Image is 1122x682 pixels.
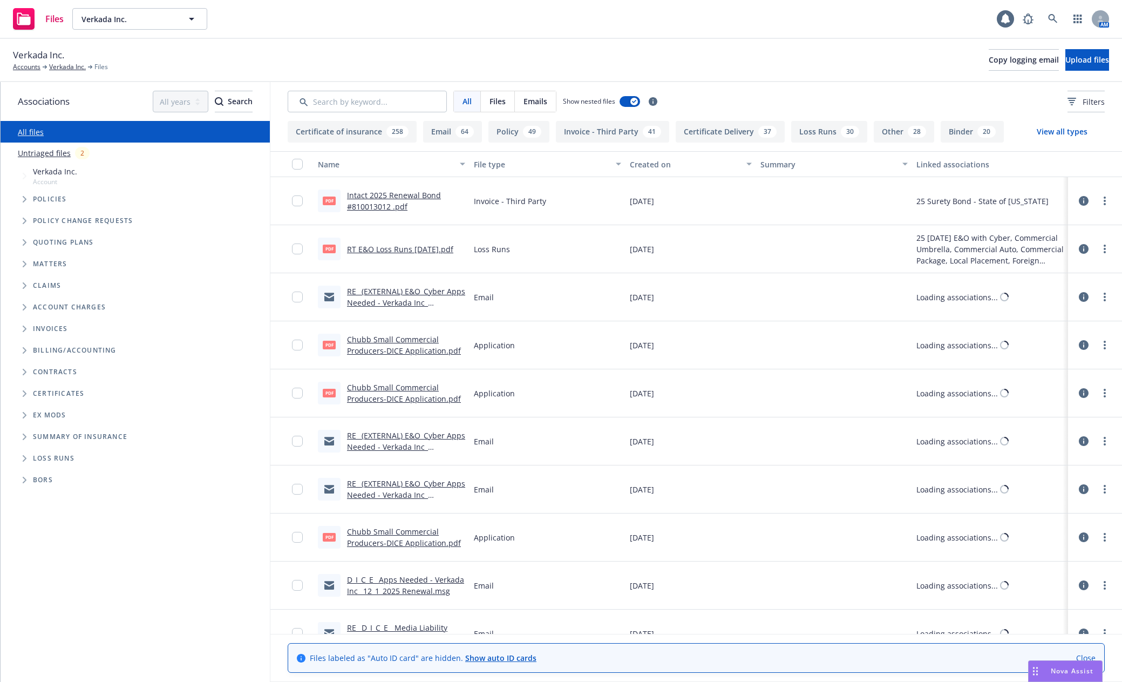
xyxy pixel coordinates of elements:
input: Toggle Row Selected [292,484,303,495]
span: Loss Runs [474,244,510,255]
input: Toggle Row Selected [292,244,303,254]
input: Toggle Row Selected [292,340,303,350]
a: Close [1076,652,1096,664]
a: D_I_C_E_ Apps Needed - Verkada Inc_ 12_1_2025 Renewal.msg [347,575,464,596]
span: pdf [323,341,336,349]
a: RE_ (EXTERNAL) E&O_Cyber Apps Needed - Verkada Inc_ 12_1_2025 Renewal.msg [347,286,465,319]
div: 25 [DATE] E&O with Cyber, Commercial Umbrella, Commercial Auto, Commercial Package, Local Placeme... [916,232,1064,266]
span: [DATE] [630,292,654,303]
div: Loading associations... [916,580,998,591]
a: Show auto ID cards [465,653,536,663]
span: pdf [323,389,336,397]
a: more [1098,291,1111,303]
div: 30 [841,126,859,138]
div: Summary [760,159,896,170]
span: [DATE] [630,340,654,351]
span: [DATE] [630,532,654,543]
input: Toggle Row Selected [292,292,303,302]
span: Ex Mods [33,412,66,418]
a: RT E&O Loss Runs [DATE].pdf [347,244,453,254]
div: Drag to move [1029,661,1042,681]
div: Created on [630,159,739,170]
span: Account charges [33,304,106,310]
div: 2 [75,147,90,159]
a: more [1098,387,1111,400]
a: Chubb Small Commercial Producers-DICE Application.pdf [347,526,461,548]
a: more [1098,579,1111,592]
a: Chubb Small Commercial Producers-DICE Application.pdf [347,334,461,356]
a: Chubb Small Commercial Producers-DICE Application.pdf [347,382,461,404]
span: BORs [33,477,53,483]
button: Loss Runs [791,121,867,143]
a: RE_ (EXTERNAL) E&O_Cyber Apps Needed - Verkada Inc_ 12_1_2025 Renewal.msg [347,430,465,463]
button: Filters [1067,91,1105,112]
span: Associations [18,94,70,109]
input: Toggle Row Selected [292,532,303,543]
span: Policies [33,196,67,202]
button: Invoice - Third Party [556,121,669,143]
input: Select all [292,159,303,170]
span: [DATE] [630,580,654,591]
span: Certificates [33,390,84,397]
a: All files [18,127,44,137]
span: Filters [1083,96,1105,107]
input: Toggle Row Selected [292,580,303,591]
span: Nova Assist [1051,666,1093,676]
input: Toggle Row Selected [292,628,303,639]
div: 49 [523,126,541,138]
div: Loading associations... [916,340,998,351]
input: Toggle Row Selected [292,388,303,399]
a: Verkada Inc. [49,62,86,72]
span: Billing/Accounting [33,347,117,354]
span: Emails [523,96,547,107]
button: Verkada Inc. [72,8,207,30]
a: more [1098,242,1111,255]
div: Loading associations... [916,532,998,543]
a: more [1098,339,1111,352]
span: pdf [323,245,336,253]
input: Toggle Row Selected [292,436,303,447]
a: more [1098,194,1111,207]
a: RE_ (EXTERNAL) E&O_Cyber Apps Needed - Verkada Inc_ 12_1_2025 Renewal.msg [347,478,465,511]
a: more [1098,435,1111,448]
div: Loading associations... [916,628,998,639]
span: pdf [323,197,336,205]
div: 41 [643,126,661,138]
svg: Search [215,97,223,106]
button: Email [423,121,482,143]
span: Files labeled as "Auto ID card" are hidden. [310,652,536,664]
button: Copy logging email [989,49,1059,71]
span: [DATE] [630,244,654,255]
button: Certificate of insurance [288,121,417,143]
span: Email [474,484,494,495]
span: Contracts [33,369,77,375]
a: Files [9,4,68,34]
span: Email [474,580,494,591]
span: Email [474,292,494,303]
span: Files [94,62,108,72]
button: Upload files [1065,49,1109,71]
span: Files [45,15,64,23]
span: Email [474,436,494,447]
span: All [463,96,472,107]
button: Created on [625,151,756,177]
div: 37 [758,126,777,138]
button: Policy [488,121,549,143]
div: Folder Tree Example [1,340,270,491]
span: Upload files [1065,55,1109,65]
span: Summary of insurance [33,434,127,440]
a: Report a Bug [1017,8,1039,30]
span: Application [474,532,515,543]
span: [DATE] [630,484,654,495]
div: Linked associations [916,159,1064,170]
span: Verkada Inc. [33,166,77,177]
span: Files [489,96,506,107]
a: more [1098,627,1111,640]
div: 25 Surety Bond - State of [US_STATE] [916,195,1049,207]
span: Verkada Inc. [13,48,64,62]
button: Name [314,151,470,177]
div: Loading associations... [916,484,998,495]
div: Loading associations... [916,436,998,447]
a: more [1098,483,1111,496]
div: Name [318,159,453,170]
